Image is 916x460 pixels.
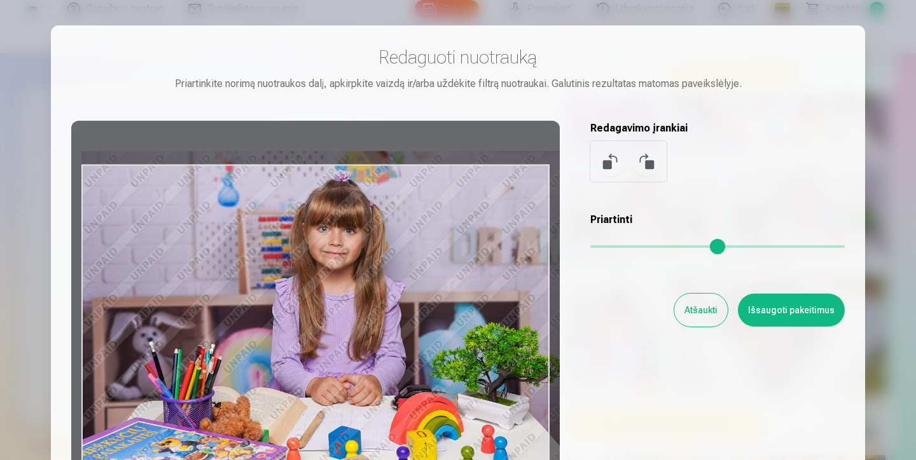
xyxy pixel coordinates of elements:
[71,76,845,91] div: Priartinkite norimą nuotraukos dalį, apkirpkite vaizdą ir/arba uždėkite filtrą nuotraukai. Galuti...
[738,294,845,327] button: Išsaugoti pakeitimus
[590,121,845,136] h5: Redagavimo įrankiai
[674,294,728,327] button: Atšaukti
[590,212,845,227] h5: Priartinti
[71,46,845,69] h3: Redaguoti nuotrauką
